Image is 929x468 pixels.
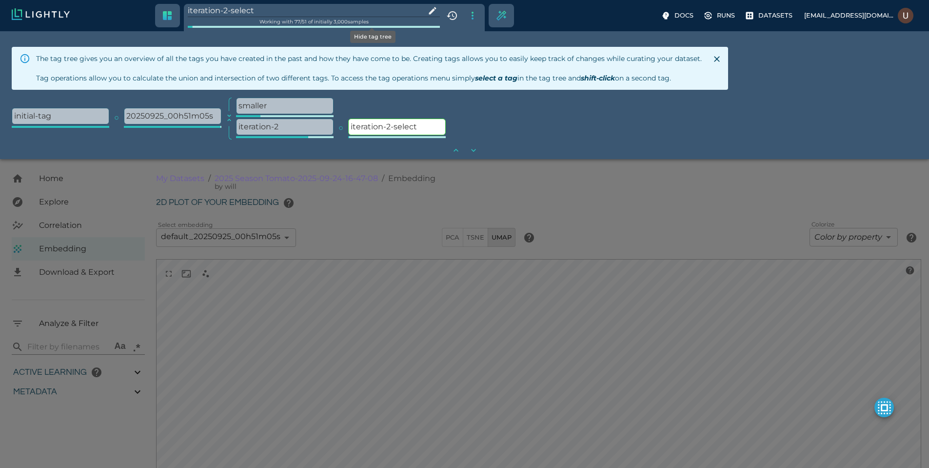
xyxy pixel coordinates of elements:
div: The tag tree gives you an overview of all the tags you have created in the past and how they have... [36,54,702,83]
p: Datasets [758,11,792,20]
p: iteration-2 [237,119,333,135]
li: / [208,173,211,184]
p: initial-tag [12,108,109,124]
img: Lightly [12,8,70,20]
label: [EMAIL_ADDRESS][DOMAIN_NAME]Usman Khan [800,5,917,26]
p: smaller [237,98,333,114]
nav: breadcrumb [156,173,661,184]
p: 20250925_00h51m05s [124,108,221,124]
img: Usman Khan [898,8,913,23]
i: shift-click [581,74,615,82]
button: Clear temporary tag and restore iteration-2-select [444,7,460,24]
a: 2025 Season Tomato-2025-09-24-16-47-08 [215,173,378,184]
button: show whole tag tree [465,142,482,159]
button: make selected active [874,398,894,417]
button: reset and recenter camera [178,265,195,283]
li: / [382,173,384,184]
p: Docs [674,11,693,20]
button: view in fullscreen [160,265,178,283]
p: Runs [717,11,735,20]
p: Embedding [388,173,435,184]
label: Runs [701,8,739,23]
div: Hide tag tree [350,31,395,43]
p: iteration-2-select [349,119,445,135]
button: Close [710,52,724,66]
div: Create selection [490,4,513,27]
a: My Datasets [156,173,204,184]
p: [EMAIL_ADDRESS][DOMAIN_NAME] [804,11,894,20]
span: will (Aigen) [215,182,237,191]
i: select a tag [475,74,517,82]
span: Working with 77 / 51 of initially 3,000 samples [259,19,369,25]
button: only show direct parents [447,142,465,159]
button: help [903,263,917,278]
label: Docs [659,8,697,23]
div: select nearest neighbors when clicking [195,263,217,285]
button: Hide tag tree [464,7,481,24]
a: Switch to crop dataset [156,4,179,27]
label: Datasets [743,8,796,23]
